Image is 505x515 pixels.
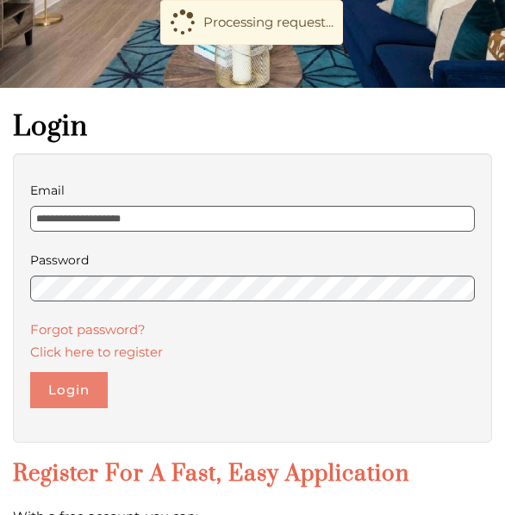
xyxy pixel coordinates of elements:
a: Forgot password? [30,321,146,338]
h2: Register for a Fast, Easy Application [13,460,492,488]
span: Processing request... [203,14,334,30]
label: Password [30,249,475,271]
input: password [30,276,475,301]
label: Email [30,179,475,202]
input: email [30,206,475,232]
button: Login [30,372,108,408]
a: Click here to register [30,344,163,360]
h1: Login [13,109,492,145]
